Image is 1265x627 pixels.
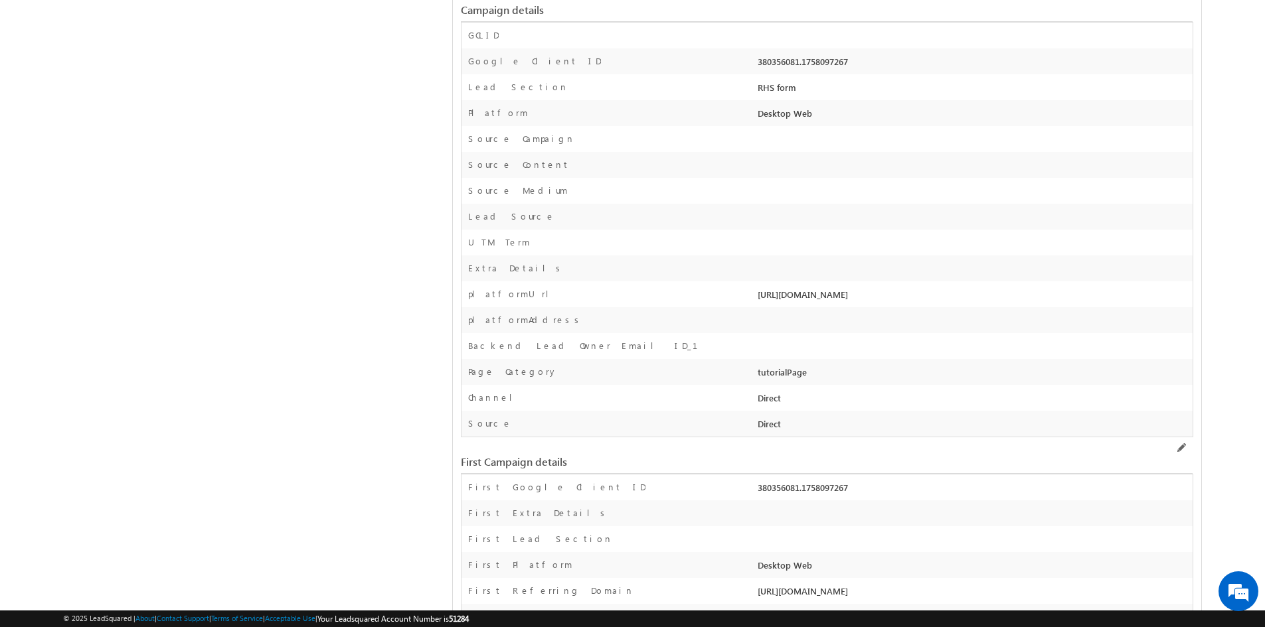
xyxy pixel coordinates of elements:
div: 380356081.1758097267 [754,481,1193,500]
label: Source Medium [468,184,568,196]
label: UTM Term [468,236,530,248]
label: Source Content [468,159,570,171]
label: Platform [468,107,528,119]
label: First Lead Section [468,533,613,545]
a: Contact Support [157,614,209,622]
div: tutorialPage [754,366,1193,384]
label: Source [468,417,512,429]
label: Page Category [468,366,558,378]
a: Acceptable Use [265,614,315,622]
div: [URL][DOMAIN_NAME] [754,288,1193,307]
div: RHS form [754,81,1193,100]
div: First Campaign details [461,456,942,468]
textarea: Type your message and hit 'Enter' [17,123,242,397]
div: Desktop Web [754,559,1193,577]
label: Google Client ID [468,55,601,67]
div: Direct [754,417,1193,436]
div: [URL][DOMAIN_NAME] [754,585,1193,603]
span: Your Leadsquared Account Number is [317,614,469,624]
label: First Google Client ID [468,481,645,493]
label: GCLID [468,29,499,41]
label: platformUrl [468,288,559,300]
div: Chat with us now [69,70,223,87]
em: Start Chat [181,409,241,427]
label: Channel [468,391,523,403]
a: Terms of Service [211,614,263,622]
div: Campaign details [461,4,942,16]
div: Direct [754,391,1193,410]
img: d_60004797649_company_0_60004797649 [23,70,56,87]
label: First Platform [468,559,572,571]
label: First Referring Domain [468,585,634,596]
div: Desktop Web [754,107,1193,125]
div: 380356081.1758097267 [754,55,1193,74]
label: Extra Details [468,262,565,274]
a: About [135,614,155,622]
label: Backend Lead Owner Email ID_1 [468,340,714,352]
label: Source Campaign [468,133,575,145]
label: Lead Section [468,81,568,93]
span: 51284 [449,614,469,624]
div: Minimize live chat window [218,7,250,38]
label: First Extra Details [468,507,610,519]
label: Lead Source [468,210,555,222]
span: © 2025 LeadSquared | | | | | [63,612,469,625]
label: platformAddress [468,314,584,326]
